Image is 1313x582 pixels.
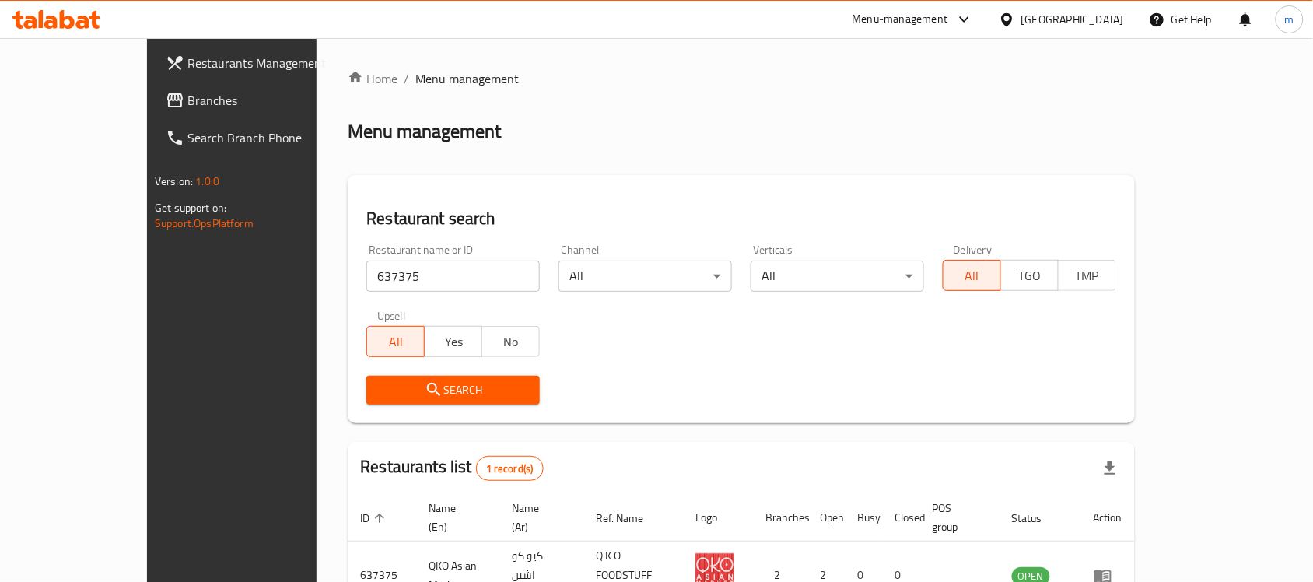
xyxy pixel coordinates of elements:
[153,119,366,156] a: Search Branch Phone
[377,310,406,321] label: Upsell
[950,265,995,287] span: All
[373,331,418,353] span: All
[1091,450,1129,487] div: Export file
[751,261,924,292] div: All
[1081,494,1135,542] th: Action
[1285,11,1294,28] span: m
[431,331,476,353] span: Yes
[187,54,354,72] span: Restaurants Management
[379,380,527,400] span: Search
[366,261,540,292] input: Search for restaurant name or ID..
[155,171,193,191] span: Version:
[155,213,254,233] a: Support.OpsPlatform
[424,326,482,357] button: Yes
[753,494,807,542] th: Branches
[1065,265,1110,287] span: TMP
[429,499,481,536] span: Name (En)
[853,10,948,29] div: Menu-management
[954,244,993,255] label: Delivery
[932,499,981,536] span: POS group
[366,326,425,357] button: All
[348,69,397,88] a: Home
[1021,11,1124,28] div: [GEOGRAPHIC_DATA]
[512,499,565,536] span: Name (Ar)
[153,82,366,119] a: Branches
[596,509,664,528] span: Ref. Name
[558,261,732,292] div: All
[360,455,543,481] h2: Restaurants list
[348,69,1135,88] nav: breadcrumb
[845,494,882,542] th: Busy
[1000,260,1059,291] button: TGO
[366,207,1116,230] h2: Restaurant search
[807,494,845,542] th: Open
[476,456,544,481] div: Total records count
[481,326,540,357] button: No
[348,119,501,144] h2: Menu management
[366,376,540,405] button: Search
[477,461,543,476] span: 1 record(s)
[1007,265,1052,287] span: TGO
[488,331,534,353] span: No
[195,171,219,191] span: 1.0.0
[415,69,519,88] span: Menu management
[683,494,753,542] th: Logo
[1058,260,1116,291] button: TMP
[187,128,354,147] span: Search Branch Phone
[882,494,919,542] th: Closed
[155,198,226,218] span: Get support on:
[360,509,390,528] span: ID
[153,44,366,82] a: Restaurants Management
[404,69,409,88] li: /
[1012,509,1063,528] span: Status
[943,260,1001,291] button: All
[187,91,354,110] span: Branches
